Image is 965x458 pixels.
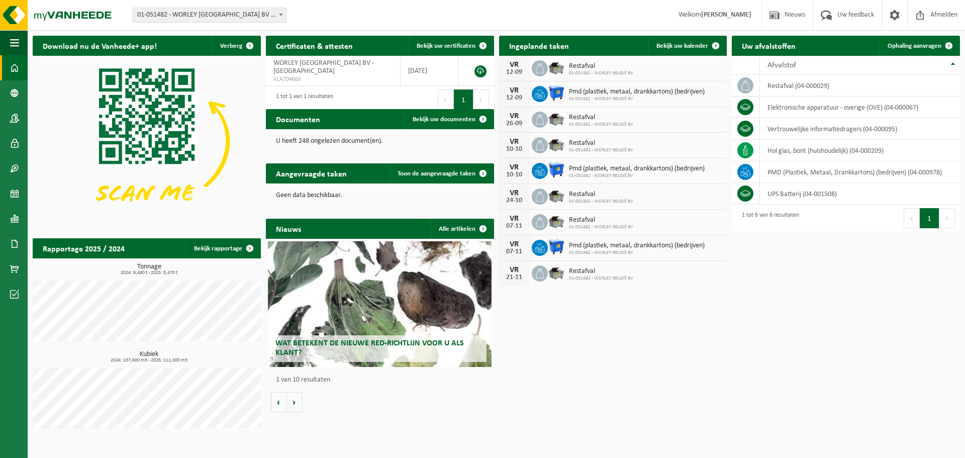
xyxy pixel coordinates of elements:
[504,61,524,69] div: VR
[504,86,524,95] div: VR
[548,161,565,178] img: WB-1100-HPE-BE-01
[33,56,261,227] img: Download de VHEPlus App
[548,110,565,127] img: WB-5000-GAL-GY-01
[548,136,565,153] img: WB-5000-GAL-GY-01
[548,84,565,102] img: WB-1100-HPE-BE-01
[569,250,705,256] span: 01-051482 - WORLEY BELGIË BV
[398,170,475,177] span: Toon de aangevraagde taken
[569,139,633,147] span: Restafval
[732,36,806,55] h2: Uw afvalstoffen
[760,97,960,118] td: elektronische apparatuur - overige (OVE) (04-000067)
[473,89,489,110] button: Next
[33,36,167,55] h2: Download nu de Vanheede+ app!
[38,351,261,363] h3: Kubiek
[767,61,796,69] span: Afvalstof
[413,116,475,123] span: Bekijk uw documenten
[760,183,960,205] td: UPS Batterij (04-001508)
[38,263,261,276] h3: Tonnage
[275,339,464,357] span: Wat betekent de nieuwe RED-richtlijn voor u als klant?
[939,208,955,228] button: Next
[701,11,751,19] strong: [PERSON_NAME]
[569,267,633,276] span: Restafval
[569,191,633,199] span: Restafval
[504,223,524,230] div: 07-11
[569,199,633,205] span: 01-051482 - WORLEY BELGIË BV
[266,109,330,129] h2: Documenten
[276,192,484,199] p: Geen data beschikbaar.
[569,122,633,128] span: 01-051482 - WORLEY BELGIË BV
[548,187,565,204] img: WB-5000-GAL-GY-01
[904,208,920,228] button: Previous
[569,224,633,230] span: 01-051482 - WORLEY BELGIË BV
[504,197,524,204] div: 24-10
[920,208,939,228] button: 1
[276,138,484,145] p: U heeft 248 ongelezen document(en).
[504,112,524,120] div: VR
[273,59,374,75] span: WORLEY [GEOGRAPHIC_DATA] BV - [GEOGRAPHIC_DATA]
[504,274,524,281] div: 21-11
[276,377,489,384] p: 1 van 10 resultaten
[569,242,705,250] span: Pmd (plastiek, metaal, drankkartons) (bedrijven)
[504,120,524,127] div: 26-09
[504,240,524,248] div: VR
[271,392,287,412] button: Vorige
[760,75,960,97] td: restafval (04-000029)
[38,358,261,363] span: 2024: 137,600 m3 - 2025: 111,000 m3
[569,173,705,179] span: 01-051482 - WORLEY BELGIË BV
[569,165,705,173] span: Pmd (plastiek, metaal, drankkartons) (bedrijven)
[569,114,633,122] span: Restafval
[504,171,524,178] div: 10-10
[33,238,135,258] h2: Rapportage 2025 / 2024
[569,216,633,224] span: Restafval
[38,270,261,276] span: 2024: 9,490 t - 2025: 0,470 t
[548,238,565,255] img: WB-1100-HPE-BE-01
[273,75,393,83] span: VLA704666
[504,266,524,274] div: VR
[405,109,493,129] a: Bekijk uw documenten
[504,146,524,153] div: 10-10
[499,36,579,55] h2: Ingeplande taken
[186,238,260,258] a: Bekijk rapportage
[287,392,303,412] button: Volgende
[760,161,960,183] td: PMD (Plastiek, Metaal, Drankkartons) (bedrijven) (04-000978)
[548,59,565,76] img: WB-5000-GAL-GY-01
[548,213,565,230] img: WB-5000-GAL-GY-01
[569,62,633,70] span: Restafval
[220,43,242,49] span: Verberg
[648,36,726,56] a: Bekijk uw kalender
[409,36,493,56] a: Bekijk uw certificaten
[431,219,493,239] a: Alle artikelen
[266,163,357,183] h2: Aangevraagde taken
[438,89,454,110] button: Previous
[760,140,960,161] td: hol glas, bont (huishoudelijk) (04-000209)
[268,241,492,367] a: Wat betekent de nieuwe RED-richtlijn voor u als klant?
[266,36,363,55] h2: Certificaten & attesten
[504,189,524,197] div: VR
[133,8,286,23] span: 01-051482 - WORLEY BELGIË BV - ANTWERPEN
[760,118,960,140] td: vertrouwelijke informatiedragers (04-000095)
[548,264,565,281] img: WB-5000-GAL-GY-01
[656,43,708,49] span: Bekijk uw kalender
[454,89,473,110] button: 1
[880,36,959,56] a: Ophaling aanvragen
[737,207,799,229] div: 1 tot 6 van 6 resultaten
[417,43,475,49] span: Bekijk uw certificaten
[504,95,524,102] div: 12-09
[504,215,524,223] div: VR
[212,36,260,56] button: Verberg
[504,69,524,76] div: 12-09
[569,70,633,76] span: 01-051482 - WORLEY BELGIË BV
[401,56,458,86] td: [DATE]
[888,43,941,49] span: Ophaling aanvragen
[504,248,524,255] div: 07-11
[569,88,705,96] span: Pmd (plastiek, metaal, drankkartons) (bedrijven)
[504,138,524,146] div: VR
[569,147,633,153] span: 01-051482 - WORLEY BELGIË BV
[504,163,524,171] div: VR
[133,8,286,22] span: 01-051482 - WORLEY BELGIË BV - ANTWERPEN
[390,163,493,184] a: Toon de aangevraagde taken
[271,88,333,111] div: 1 tot 1 van 1 resultaten
[569,96,705,102] span: 01-051482 - WORLEY BELGIË BV
[266,219,311,238] h2: Nieuws
[569,276,633,282] span: 01-051482 - WORLEY BELGIË BV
